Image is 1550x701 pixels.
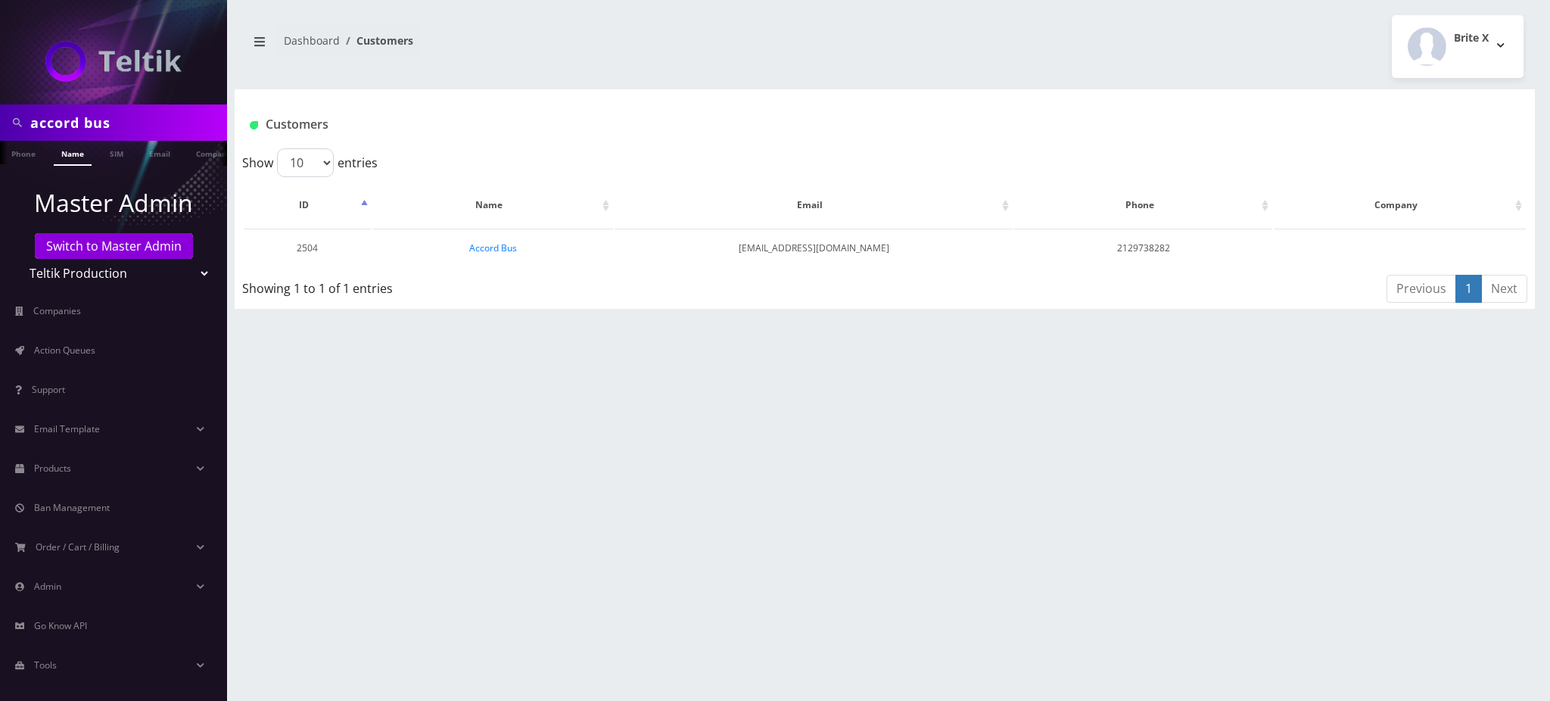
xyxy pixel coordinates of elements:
[34,422,100,435] span: Email Template
[34,580,61,593] span: Admin
[469,241,517,254] a: Accord Bus
[35,233,193,259] a: Switch to Master Admin
[4,141,43,164] a: Phone
[242,148,378,177] label: Show entries
[244,229,372,267] td: 2504
[1455,275,1482,303] a: 1
[33,304,81,317] span: Companies
[246,25,873,68] nav: breadcrumb
[142,141,178,164] a: Email
[615,229,1013,267] td: [EMAIL_ADDRESS][DOMAIN_NAME]
[1481,275,1527,303] a: Next
[34,659,57,671] span: Tools
[34,619,87,632] span: Go Know API
[34,344,95,357] span: Action Queues
[615,183,1013,227] th: Email: activate to sort column ascending
[36,541,120,553] span: Order / Cart / Billing
[1274,183,1526,227] th: Company: activate to sort column ascending
[188,141,239,164] a: Company
[1014,229,1272,267] td: 2129738282
[34,501,110,514] span: Ban Management
[32,383,65,396] span: Support
[250,117,1304,132] h1: Customers
[45,41,182,82] img: Teltik Production
[244,183,372,227] th: ID: activate to sort column descending
[242,273,767,298] div: Showing 1 to 1 of 1 entries
[102,141,131,164] a: SIM
[340,33,413,48] li: Customers
[284,33,340,48] a: Dashboard
[373,183,613,227] th: Name: activate to sort column ascending
[1392,15,1524,78] button: Brite X
[1014,183,1272,227] th: Phone: activate to sort column ascending
[1387,275,1456,303] a: Previous
[277,148,334,177] select: Showentries
[30,108,223,137] input: Search in Company
[34,462,71,475] span: Products
[1454,32,1489,45] h2: Brite X
[54,141,92,166] a: Name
